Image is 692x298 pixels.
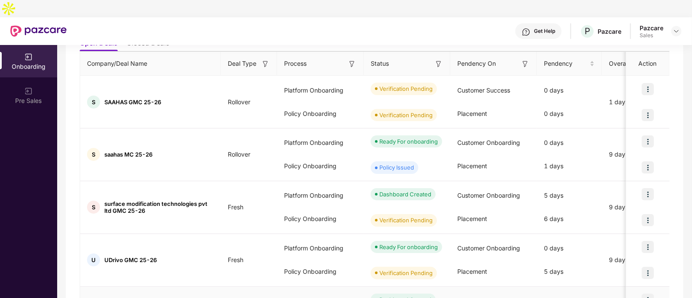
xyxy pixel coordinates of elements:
[104,99,161,106] span: SAAHAS GMC 25-26
[277,131,364,154] div: Platform Onboarding
[521,60,530,68] img: svg+xml;base64,PHN2ZyB3aWR0aD0iMTYiIGhlaWdodD0iMTYiIHZpZXdCb3g9IjAgMCAxNiAxNiIgZmlsbD0ibm9uZSIgeG...
[348,60,356,68] img: svg+xml;base64,PHN2ZyB3aWR0aD0iMTYiIGhlaWdodD0iMTYiIHZpZXdCb3g9IjAgMCAxNiAxNiIgZmlsbD0ibm9uZSIgeG...
[602,255,676,265] div: 9 days
[277,207,364,231] div: Policy Onboarding
[277,102,364,125] div: Policy Onboarding
[379,111,433,119] div: Verification Pending
[537,154,602,178] div: 1 days
[457,162,487,170] span: Placement
[379,163,414,172] div: Policy Issued
[10,26,67,37] img: New Pazcare Logo
[642,214,654,226] img: icon
[522,28,530,36] img: svg+xml;base64,PHN2ZyBpZD0iSGVscC0zMngzMiIgeG1sbnM9Imh0dHA6Ly93d3cudzMub3JnLzIwMDAvc3ZnIiB3aWR0aD...
[602,97,676,107] div: 1 days
[640,32,663,39] div: Sales
[537,184,602,207] div: 5 days
[87,148,100,161] div: S
[640,24,663,32] div: Pazcare
[87,96,100,109] div: S
[221,98,257,106] span: Rollover
[104,151,152,158] span: saahas MC 25-26
[277,260,364,283] div: Policy Onboarding
[585,26,590,36] span: P
[537,52,602,76] th: Pendency
[87,253,100,266] div: U
[457,215,487,222] span: Placement
[457,59,496,68] span: Pendency On
[379,243,438,251] div: Ready For onboarding
[221,256,250,263] span: Fresh
[24,87,33,96] img: svg+xml;base64,PHN2ZyB3aWR0aD0iMjAiIGhlaWdodD0iMjAiIHZpZXdCb3g9IjAgMCAyMCAyMCIgZmlsbD0ibm9uZSIgeG...
[544,59,588,68] span: Pendency
[642,267,654,279] img: icon
[673,28,680,35] img: svg+xml;base64,PHN2ZyBpZD0iRHJvcGRvd24tMzJ4MzIiIHhtbG5zPSJodHRwOi8vd3d3LnczLm9yZy8yMDAwL3N2ZyIgd2...
[602,52,676,76] th: Overall Pendency
[228,59,256,68] span: Deal Type
[642,188,654,200] img: icon
[457,110,487,117] span: Placement
[24,53,33,61] img: svg+xml;base64,PHN2ZyB3aWR0aD0iMjAiIGhlaWdodD0iMjAiIHZpZXdCb3g9IjAgMCAyMCAyMCIgZmlsbD0ibm9uZSIgeG...
[642,161,654,173] img: icon
[626,52,669,76] th: Action
[537,131,602,154] div: 0 days
[87,201,100,214] div: S
[261,60,270,68] img: svg+xml;base64,PHN2ZyB3aWR0aD0iMTYiIGhlaWdodD0iMTYiIHZpZXdCb3g9IjAgMCAxNiAxNiIgZmlsbD0ibm9uZSIgeG...
[534,28,555,35] div: Get Help
[457,192,520,199] span: Customer Onboarding
[104,256,157,263] span: UDrivo GMC 25-26
[537,207,602,231] div: 6 days
[379,269,433,277] div: Verification Pending
[642,109,654,121] img: icon
[537,237,602,260] div: 0 days
[277,237,364,260] div: Platform Onboarding
[457,87,510,94] span: Customer Success
[277,154,364,178] div: Policy Onboarding
[379,137,438,146] div: Ready For onboarding
[221,151,257,158] span: Rollover
[457,268,487,275] span: Placement
[457,139,520,146] span: Customer Onboarding
[537,102,602,125] div: 0 days
[642,241,654,253] img: icon
[457,244,520,252] span: Customer Onboarding
[80,52,221,76] th: Company/Deal Name
[434,60,443,68] img: svg+xml;base64,PHN2ZyB3aWR0aD0iMTYiIGhlaWdodD0iMTYiIHZpZXdCb3g9IjAgMCAxNiAxNiIgZmlsbD0ibm9uZSIgeG...
[221,203,250,211] span: Fresh
[379,216,433,224] div: Verification Pending
[104,200,214,214] span: surface modification technologies pvt ltd GMC 25-26
[537,79,602,102] div: 0 days
[379,84,433,93] div: Verification Pending
[602,202,676,212] div: 9 days
[379,190,431,199] div: Dashboard Created
[277,79,364,102] div: Platform Onboarding
[602,150,676,159] div: 9 days
[371,59,389,68] span: Status
[277,184,364,207] div: Platform Onboarding
[642,83,654,95] img: icon
[598,27,621,35] div: Pazcare
[537,260,602,283] div: 5 days
[642,135,654,147] img: icon
[284,59,307,68] span: Process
